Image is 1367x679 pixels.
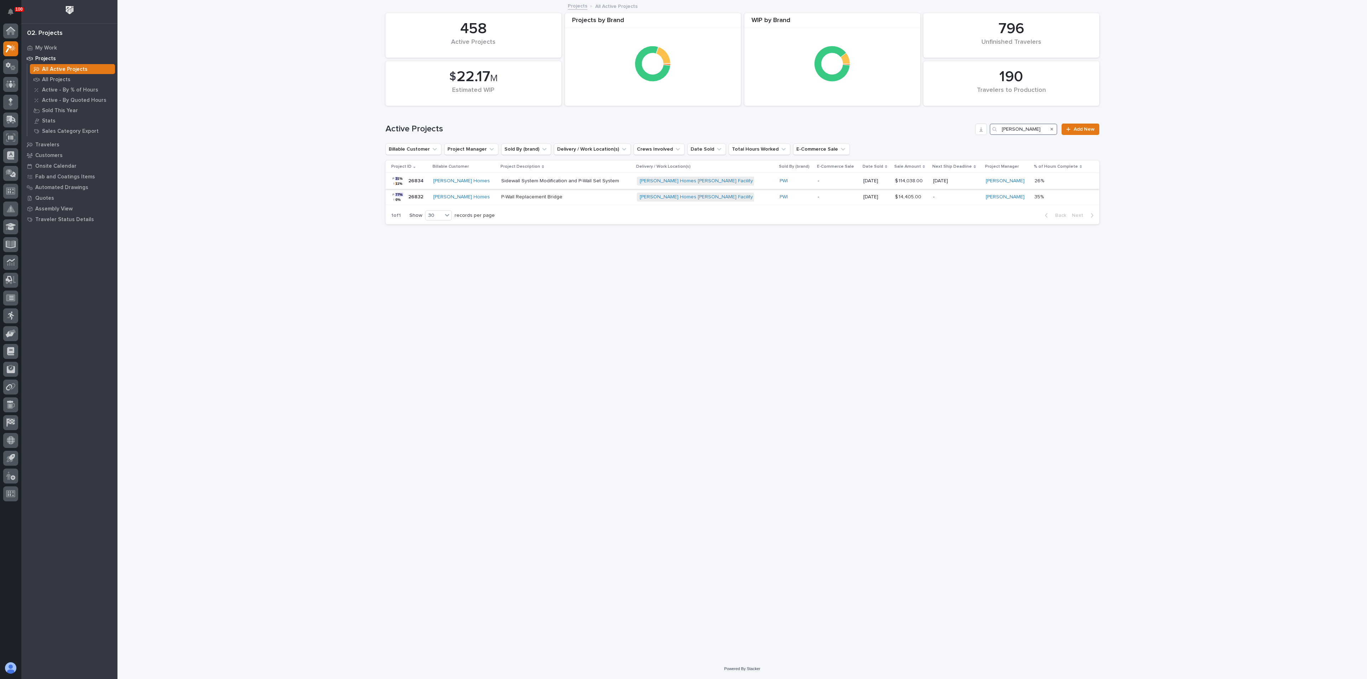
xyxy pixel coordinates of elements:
a: All Active Projects [27,64,117,74]
a: [PERSON_NAME] [986,178,1025,184]
a: Fab and Coatings Items [21,171,117,182]
a: [PERSON_NAME] [986,194,1025,200]
button: Back [1039,212,1069,219]
button: Total Hours Worked [729,143,790,155]
span: Add New [1074,127,1095,132]
div: 190 [936,68,1087,86]
span: 22.17 [457,69,490,84]
tr: 2683426834 [PERSON_NAME] Homes Sidewall System Modification and P-Wall Set System[PERSON_NAME] Ho... [386,173,1099,189]
p: All Active Projects [595,2,638,10]
img: Workspace Logo [63,4,76,17]
a: Active - By Quoted Hours [27,95,117,105]
span: $ [449,70,456,84]
button: Delivery / Work Location(s) [554,143,631,155]
p: 26832 [408,193,425,200]
button: Sold By (brand) [501,143,551,155]
a: Stats [27,116,117,126]
a: Customers [21,150,117,161]
p: [DATE] [863,194,889,200]
button: Next [1069,212,1099,219]
a: Travelers [21,139,117,150]
a: Add New [1062,124,1099,135]
p: [DATE] [863,178,889,184]
p: All Projects [42,77,70,83]
p: Billable Customer [433,163,469,171]
span: M [490,74,498,83]
p: My Work [35,45,57,51]
h1: Active Projects [386,124,973,134]
p: Customers [35,152,63,159]
p: % of Hours Complete [1034,163,1078,171]
p: Travelers [35,142,59,148]
button: Billable Customer [386,143,441,155]
div: WIP by Brand [744,17,920,28]
p: $ 14,405.00 [895,193,923,200]
input: Search [990,124,1057,135]
a: [PERSON_NAME] Homes [PERSON_NAME] Facility [640,194,753,200]
p: Active - By Quoted Hours [42,97,106,104]
div: 02. Projects [27,30,63,37]
p: - [933,194,980,200]
button: Notifications [3,4,18,19]
a: Assembly View [21,203,117,214]
a: [PERSON_NAME] Homes [433,194,490,200]
p: [DATE] [933,178,980,184]
p: Stats [42,118,56,124]
a: Traveler Status Details [21,214,117,225]
div: Notifications100 [9,9,18,20]
p: All Active Projects [42,66,88,73]
a: [PERSON_NAME] Homes [PERSON_NAME] Facility [640,178,753,184]
p: 35% [1035,193,1045,200]
a: PWI [780,178,788,184]
a: Powered By Stacker [724,667,760,671]
div: Active Projects [398,38,549,53]
p: P-Wall Replacement Bridge [501,194,626,200]
p: Traveler Status Details [35,216,94,223]
p: Project Description [501,163,540,171]
p: records per page [455,213,495,219]
button: Date Sold [687,143,726,155]
div: 458 [398,20,549,38]
button: Crews Involved [634,143,685,155]
a: Projects [568,1,587,10]
div: Projects by Brand [565,17,741,28]
div: 30 [425,212,442,219]
span: Next [1072,212,1088,219]
div: Unfinished Travelers [936,38,1087,53]
p: Fab and Coatings Items [35,174,95,180]
p: Show [409,213,422,219]
div: Estimated WIP [398,87,549,101]
a: My Work [21,42,117,53]
a: Automated Drawings [21,182,117,193]
button: Project Manager [444,143,498,155]
div: Travelers to Production [936,87,1087,101]
tr: 2683226832 [PERSON_NAME] Homes P-Wall Replacement Bridge[PERSON_NAME] Homes [PERSON_NAME] Facilit... [386,189,1099,205]
p: 26% [1035,177,1046,184]
p: - [818,178,857,184]
p: Project ID [391,163,412,171]
a: Onsite Calendar [21,161,117,171]
p: Project Manager [985,163,1019,171]
a: Projects [21,53,117,64]
p: 26834 [408,177,425,184]
a: All Projects [27,74,117,84]
p: Sidewall System Modification and P-Wall Set System [501,178,626,184]
button: users-avatar [3,660,18,675]
span: Back [1051,212,1066,219]
a: Sales Category Export [27,126,117,136]
div: 796 [936,20,1087,38]
p: Next Ship Deadline [932,163,972,171]
p: Onsite Calendar [35,163,77,169]
p: - [818,194,857,200]
p: Delivery / Work Location(s) [636,163,691,171]
p: Assembly View [35,206,73,212]
a: Active - By % of Hours [27,85,117,95]
a: Sold This Year [27,105,117,115]
button: E-Commerce Sale [793,143,850,155]
p: E-Commerce Sale [817,163,854,171]
p: Projects [35,56,56,62]
p: Automated Drawings [35,184,88,191]
p: Sale Amount [894,163,921,171]
p: Sales Category Export [42,128,99,135]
